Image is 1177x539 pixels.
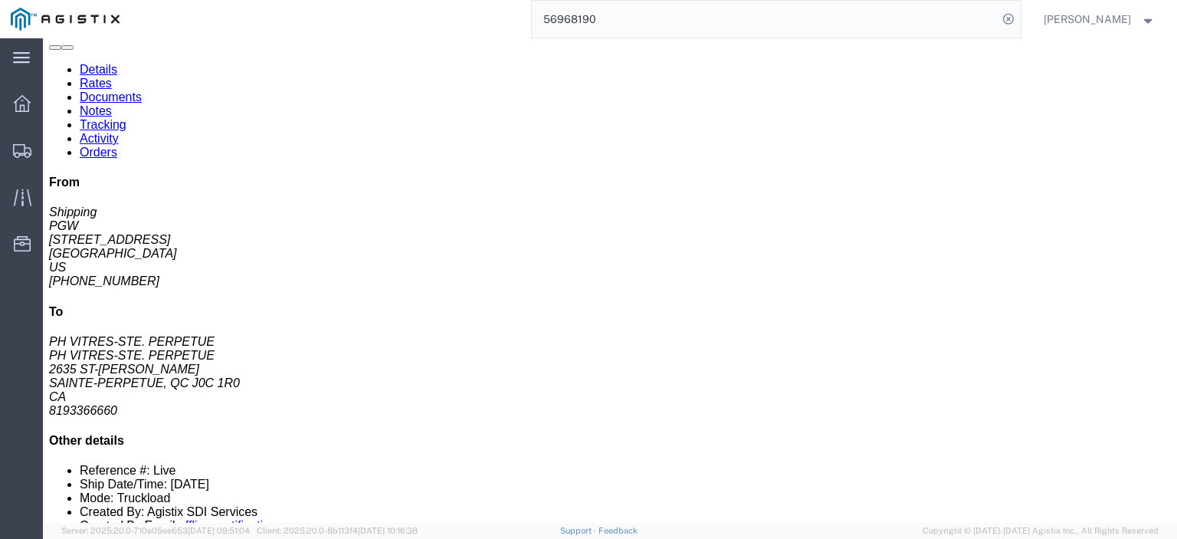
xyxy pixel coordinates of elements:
span: [DATE] 10:16:38 [358,526,418,535]
span: [DATE] 09:51:04 [188,526,250,535]
img: logo [11,8,120,31]
iframe: FS Legacy Container [43,38,1177,523]
span: Client: 2025.20.0-8b113f4 [257,526,418,535]
input: Search for shipment number, reference number [532,1,998,38]
span: Jesse Jordan [1044,11,1131,28]
span: Server: 2025.20.0-710e05ee653 [61,526,250,535]
a: Support [560,526,598,535]
button: [PERSON_NAME] [1043,10,1156,28]
a: Feedback [598,526,638,535]
span: Copyright © [DATE]-[DATE] Agistix Inc., All Rights Reserved [923,524,1159,537]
